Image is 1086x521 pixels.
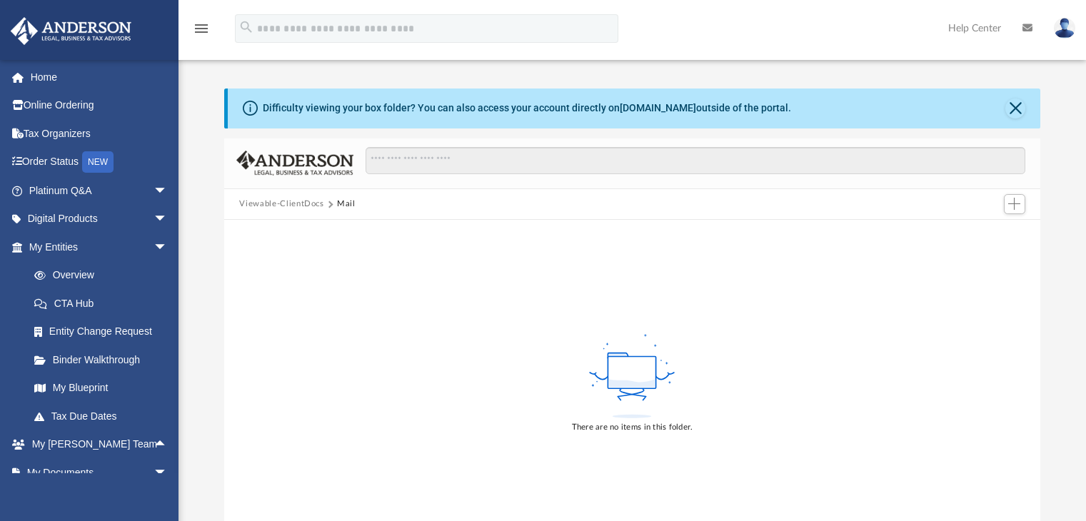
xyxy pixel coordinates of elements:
[82,151,114,173] div: NEW
[154,176,182,206] span: arrow_drop_down
[154,205,182,234] span: arrow_drop_down
[20,374,182,403] a: My Blueprint
[10,205,189,233] a: Digital Productsarrow_drop_down
[1004,194,1025,214] button: Add
[193,20,210,37] i: menu
[239,198,323,211] button: Viewable-ClientDocs
[263,101,791,116] div: Difficulty viewing your box folder? You can also access your account directly on outside of the p...
[154,430,182,460] span: arrow_drop_up
[193,27,210,37] a: menu
[10,176,189,205] a: Platinum Q&Aarrow_drop_down
[10,63,189,91] a: Home
[572,421,693,434] div: There are no items in this folder.
[10,458,182,487] a: My Documentsarrow_drop_down
[337,198,356,211] button: Mail
[238,19,254,35] i: search
[20,402,189,430] a: Tax Due Dates
[6,17,136,45] img: Anderson Advisors Platinum Portal
[10,233,189,261] a: My Entitiesarrow_drop_down
[10,119,189,148] a: Tax Organizers
[366,147,1025,174] input: Search files and folders
[154,233,182,262] span: arrow_drop_down
[620,102,696,113] a: [DOMAIN_NAME]
[10,91,189,120] a: Online Ordering
[20,345,189,374] a: Binder Walkthrough
[10,430,182,459] a: My [PERSON_NAME] Teamarrow_drop_up
[20,289,189,318] a: CTA Hub
[154,458,182,487] span: arrow_drop_down
[20,318,189,346] a: Entity Change Request
[20,261,189,290] a: Overview
[1005,98,1025,118] button: Close
[1054,18,1075,39] img: User Pic
[10,148,189,177] a: Order StatusNEW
